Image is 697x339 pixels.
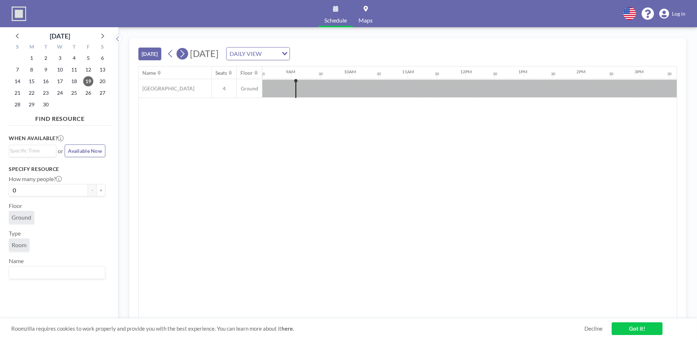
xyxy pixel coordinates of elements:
[228,49,263,58] span: DAILY VIEW
[97,65,108,75] span: Saturday, September 13, 2025
[576,69,585,74] div: 2PM
[81,43,95,52] div: F
[53,43,67,52] div: W
[435,72,439,76] div: 30
[518,69,527,74] div: 1PM
[97,53,108,63] span: Saturday, September 6, 2025
[69,88,79,98] span: Thursday, September 25, 2025
[55,88,65,98] span: Wednesday, September 24, 2025
[9,266,105,279] div: Search for option
[237,85,262,92] span: Ground
[672,11,685,17] span: Log in
[9,166,105,172] h3: Specify resource
[25,43,39,52] div: M
[55,53,65,63] span: Wednesday, September 3, 2025
[88,184,97,196] button: -
[69,53,79,63] span: Thursday, September 4, 2025
[281,325,294,332] a: here.
[138,48,161,60] button: [DATE]
[27,76,37,86] span: Monday, September 15, 2025
[12,65,23,75] span: Sunday, September 7, 2025
[69,65,79,75] span: Thursday, September 11, 2025
[324,17,347,23] span: Schedule
[97,184,105,196] button: +
[609,72,613,76] div: 30
[9,202,22,209] label: Floor
[27,65,37,75] span: Monday, September 8, 2025
[55,76,65,86] span: Wednesday, September 17, 2025
[97,76,108,86] span: Saturday, September 20, 2025
[12,7,26,21] img: organization-logo
[9,112,111,122] h4: FIND RESOURCE
[27,99,37,110] span: Monday, September 29, 2025
[319,72,323,76] div: 30
[667,72,672,76] div: 30
[10,147,52,155] input: Search for option
[9,230,21,237] label: Type
[584,325,603,332] a: Decline
[41,99,51,110] span: Tuesday, September 30, 2025
[12,241,27,249] span: Room
[286,69,295,74] div: 9AM
[95,43,109,52] div: S
[190,48,219,59] span: [DATE]
[227,48,289,60] div: Search for option
[65,144,105,157] button: Available Now
[551,72,555,76] div: 30
[97,88,108,98] span: Saturday, September 27, 2025
[12,88,23,98] span: Sunday, September 21, 2025
[12,99,23,110] span: Sunday, September 28, 2025
[344,69,356,74] div: 10AM
[39,43,53,52] div: T
[612,322,662,335] a: Got it!
[377,72,381,76] div: 30
[83,65,93,75] span: Friday, September 12, 2025
[83,76,93,86] span: Friday, September 19, 2025
[139,85,194,92] span: [GEOGRAPHIC_DATA]
[69,76,79,86] span: Thursday, September 18, 2025
[41,53,51,63] span: Tuesday, September 2, 2025
[12,76,23,86] span: Sunday, September 14, 2025
[9,175,62,183] label: How many people?
[55,65,65,75] span: Wednesday, September 10, 2025
[11,43,25,52] div: S
[260,72,265,76] div: 30
[10,268,101,277] input: Search for option
[215,70,227,76] div: Seats
[11,325,584,332] span: Roomzilla requires cookies to work properly and provide you with the best experience. You can lea...
[402,69,414,74] div: 11AM
[27,88,37,98] span: Monday, September 22, 2025
[142,70,156,76] div: Name
[41,88,51,98] span: Tuesday, September 23, 2025
[9,145,56,156] div: Search for option
[460,69,472,74] div: 12PM
[83,53,93,63] span: Friday, September 5, 2025
[9,257,24,265] label: Name
[58,147,63,155] span: or
[68,148,102,154] span: Available Now
[67,43,81,52] div: T
[212,85,236,92] span: 4
[12,214,31,221] span: Ground
[27,53,37,63] span: Monday, September 1, 2025
[493,72,497,76] div: 30
[635,69,644,74] div: 3PM
[41,76,51,86] span: Tuesday, September 16, 2025
[50,31,70,41] div: [DATE]
[41,65,51,75] span: Tuesday, September 9, 2025
[659,9,685,19] a: Log in
[240,70,253,76] div: Floor
[264,49,277,58] input: Search for option
[358,17,373,23] span: Maps
[83,88,93,98] span: Friday, September 26, 2025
